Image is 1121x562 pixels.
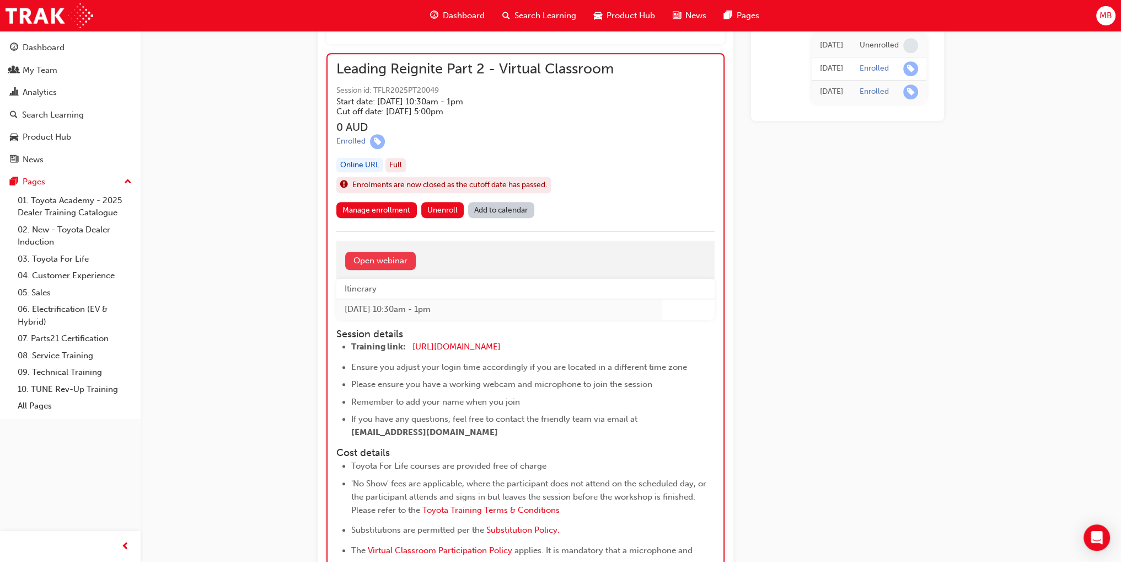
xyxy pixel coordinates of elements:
span: pages-icon [10,177,18,187]
a: car-iconProduct Hub [585,4,664,27]
a: 10. TUNE Rev-Up Training [13,381,136,398]
span: guage-icon [430,9,438,23]
div: Thu Jun 19 2025 07:52:59 GMT+1000 (Australian Eastern Standard Time) [820,62,843,75]
button: Leading Reignite Part 2 - Virtual ClassroomSession id: TFLR2025PT20049Start date: [DATE] 10:30am ... [336,63,715,222]
a: News [4,150,136,170]
a: Open webinar [345,252,416,270]
span: guage-icon [10,43,18,53]
div: My Team [23,64,57,77]
span: 'No Show' fees are applicable, where the participant does not attend on the scheduled day, or the... [351,479,709,515]
div: Thu Jun 19 2025 07:26:43 GMT+1000 (Australian Eastern Standard Time) [820,86,843,98]
span: Substitutions are permitted per the [351,525,484,535]
a: All Pages [13,397,136,415]
div: Enrolled [860,87,889,97]
span: people-icon [10,66,18,76]
a: Add to calendar [468,202,534,218]
a: 03. Toyota For Life [13,251,136,268]
span: Dashboard [443,9,485,22]
span: The [351,545,366,555]
span: Session id: TFLR2025PT20049 [336,84,614,97]
a: Virtual Classroom Participation Policy [368,545,512,555]
a: My Team [4,60,136,81]
span: up-icon [124,175,132,189]
button: Pages [4,172,136,192]
span: car-icon [594,9,602,23]
div: Unenrolled [860,40,899,51]
a: Toyota Training Terms & Conditions [422,505,560,515]
a: Manage enrollment [336,202,417,218]
th: Itinerary [336,279,662,299]
div: Online URL [336,158,383,173]
span: Unenroll [427,205,458,215]
span: car-icon [10,132,18,142]
div: Analytics [23,86,57,99]
span: exclaim-icon [340,178,348,192]
span: Leading Reignite Part 2 - Virtual Classroom [336,63,614,76]
a: Product Hub [4,127,136,147]
div: News [23,153,44,166]
h4: Cost details [336,447,715,459]
span: learningRecordVerb_ENROLL-icon [903,61,918,76]
a: Search Learning [4,105,136,125]
span: MB [1099,9,1112,22]
h5: Start date: [DATE] 10:30am - 1pm [336,97,596,107]
a: 04. Customer Experience [13,267,136,284]
span: If you have any questions, feel free to contact the friendly team via email at [351,414,637,424]
a: guage-iconDashboard [421,4,494,27]
span: prev-icon [121,540,130,554]
h5: Cut off date: [DATE] 5:00pm [336,107,596,116]
div: Search Learning [22,109,84,121]
a: [URL][DOMAIN_NAME] [412,342,501,352]
div: Product Hub [23,131,71,144]
a: search-iconSearch Learning [494,4,585,27]
a: pages-iconPages [715,4,768,27]
a: 02. New - Toyota Dealer Induction [13,221,136,251]
a: 06. Electrification (EV & Hybrid) [13,301,136,330]
span: learningRecordVerb_NONE-icon [903,38,918,53]
span: search-icon [10,110,18,120]
a: Substitution Policy. [486,525,560,535]
div: Dashboard [23,41,65,54]
span: Ensure you adjust your login time accordingly if you are located in a different time zone [351,362,687,372]
a: Dashboard [4,38,136,58]
div: Pages [23,176,45,188]
span: Training link: [351,342,406,352]
button: MB [1096,6,1115,25]
h4: Session details [336,328,695,341]
a: 08. Service Training [13,347,136,364]
span: News [685,9,706,22]
span: news-icon [673,9,681,23]
span: Remember to add your name when you join [351,397,520,407]
span: pages-icon [724,9,732,23]
a: news-iconNews [664,4,715,27]
button: DashboardMy TeamAnalyticsSearch LearningProduct HubNews [4,35,136,172]
span: [EMAIL_ADDRESS][DOMAIN_NAME] [351,427,498,437]
span: news-icon [10,155,18,165]
img: Trak [6,3,93,28]
span: Please ensure you have a working webcam and microphone to join the session [351,379,652,389]
div: Enrolled [336,136,366,147]
span: Search Learning [514,9,576,22]
div: Thu Jun 19 2025 08:14:09 GMT+1000 (Australian Eastern Standard Time) [820,39,843,52]
span: chart-icon [10,88,18,98]
span: learningRecordVerb_ENROLL-icon [370,134,385,149]
div: Enrolled [860,63,889,74]
h3: 0 AUD [336,121,614,134]
a: 05. Sales [13,284,136,301]
a: 09. Technical Training [13,364,136,381]
span: Toyota For Life courses are provided free of charge [351,461,546,471]
a: 01. Toyota Academy - 2025 Dealer Training Catalogue [13,192,136,221]
a: Analytics [4,82,136,103]
button: Unenroll [421,202,464,218]
div: Open Intercom Messenger [1084,524,1110,551]
span: learningRecordVerb_ENROLL-icon [903,84,918,99]
span: Enrolments are now closed as the cutoff date has passed. [352,179,547,192]
span: Pages [737,9,759,22]
a: 07. Parts21 Certification [13,330,136,347]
